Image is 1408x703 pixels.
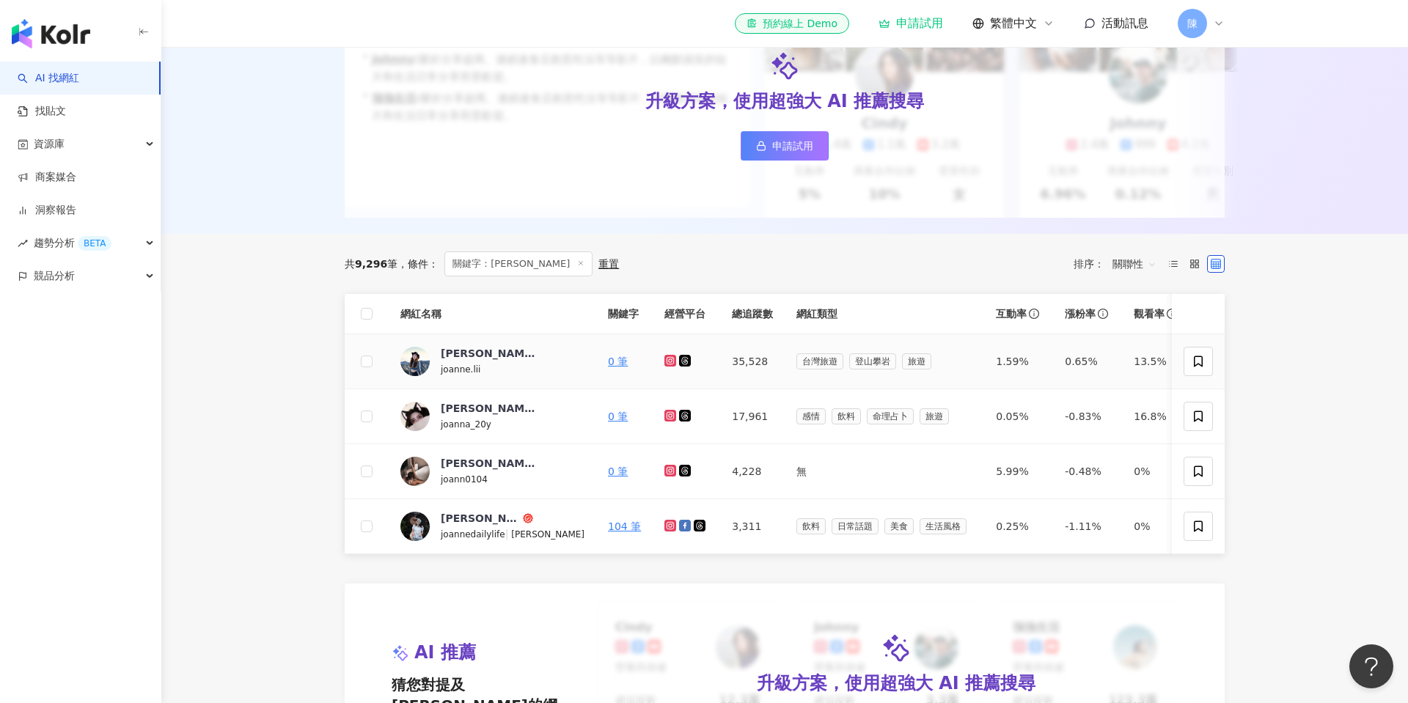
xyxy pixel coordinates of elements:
[720,499,785,554] td: 3,311
[735,13,849,34] a: 預約線上 Demo
[34,260,75,292] span: 競品分析
[796,463,972,479] div: 無
[444,251,593,276] span: 關鍵字：[PERSON_NAME]
[598,258,619,270] div: 重置
[1134,518,1179,534] div: 0%
[796,518,826,534] span: 飲料
[400,346,584,377] a: KOL Avatar[PERSON_NAME]joanne.lii
[400,401,584,432] a: KOL Avatar[PERSON_NAME]joanna_20y
[1134,306,1165,321] span: 觀看率
[1187,15,1198,32] span: 陳
[608,411,628,422] a: 0 筆
[902,353,931,369] span: 旅遊
[1074,252,1165,276] div: 排序：
[1134,353,1179,369] div: 13.5%
[832,518,879,534] span: 日常話題
[1027,306,1041,321] span: info-circle
[414,641,476,666] span: AI 推薦
[441,364,480,375] span: joanne.lii
[772,140,813,152] span: 申請試用
[747,16,837,31] div: 預約線上 Demo
[505,528,512,540] span: |
[920,518,967,534] span: 生活風格
[996,518,1041,534] div: 0.25%
[18,238,28,249] span: rise
[441,529,505,540] span: joannedailylife
[355,258,387,270] span: 9,296
[441,401,536,416] div: [PERSON_NAME]
[596,294,653,334] th: 關鍵字
[796,408,826,424] span: 感情
[796,353,843,369] span: 台灣旅遊
[34,227,111,260] span: 趨勢分析
[1101,16,1148,30] span: 活動訊息
[1096,306,1110,321] span: info-circle
[1134,408,1179,424] div: 16.8%
[345,258,397,270] div: 共 筆
[608,520,641,532] a: 104 筆
[18,203,76,218] a: 洞察報告
[18,104,66,119] a: 找貼文
[389,294,596,334] th: 網紅名稱
[441,511,520,526] div: [PERSON_NAME]
[441,456,536,471] div: [PERSON_NAME]
[78,236,111,251] div: BETA
[1165,306,1179,321] span: info-circle
[511,529,584,540] span: [PERSON_NAME]
[720,444,785,499] td: 4,228
[1134,463,1179,479] div: 0%
[996,353,1041,369] div: 1.59%
[867,408,914,424] span: 命理占卜
[720,294,785,334] th: 總追蹤數
[18,71,79,86] a: searchAI 找網紅
[996,306,1027,321] span: 互動率
[12,19,90,48] img: logo
[400,456,584,487] a: KOL Avatar[PERSON_NAME]joann0104
[400,457,430,486] img: KOL Avatar
[879,16,943,31] a: 申請試用
[397,258,439,270] span: 條件 ：
[990,15,1037,32] span: 繁體中文
[1065,463,1110,479] div: -0.48%
[400,512,430,541] img: KOL Avatar
[400,511,584,542] a: KOL Avatar[PERSON_NAME]joannedailylife|[PERSON_NAME]
[720,334,785,389] td: 35,528
[1349,644,1393,688] iframe: Help Scout Beacon - Open
[1065,353,1110,369] div: 0.65%
[441,419,491,430] span: joanna_20y
[653,294,720,334] th: 經營平台
[849,353,896,369] span: 登山攀岩
[608,465,628,477] a: 0 筆
[441,474,488,485] span: joann0104
[18,170,76,185] a: 商案媒合
[1065,518,1110,534] div: -1.11%
[1065,306,1096,321] span: 漲粉率
[720,389,785,444] td: 17,961
[920,408,949,424] span: 旅遊
[785,294,984,334] th: 網紅類型
[34,128,65,161] span: 資源庫
[832,408,861,424] span: 飲料
[741,131,829,161] a: 申請試用
[400,402,430,431] img: KOL Avatar
[757,671,1035,696] div: 升級方案，使用超強大 AI 推薦搜尋
[996,408,1041,424] div: 0.05%
[884,518,914,534] span: 美食
[996,463,1041,479] div: 5.99%
[1112,252,1156,276] span: 關聯性
[608,356,628,367] a: 0 筆
[1065,408,1110,424] div: -0.83%
[400,347,430,376] img: KOL Avatar
[645,89,924,114] div: 升級方案，使用超強大 AI 推薦搜尋
[441,346,536,361] div: [PERSON_NAME]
